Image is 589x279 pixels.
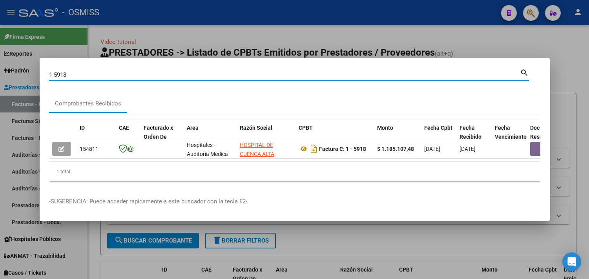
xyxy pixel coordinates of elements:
[240,142,288,202] span: HOSPITAL DE CUENCA ALTA [PERSON_NAME] SERVICIO DE ATENCION MEDICA INTEGRAL PARA LA COMUNIDAD
[144,125,173,140] span: Facturado x Orden De
[80,125,85,131] span: ID
[140,120,184,154] datatable-header-cell: Facturado x Orden De
[187,142,228,157] span: Hospitales - Auditoría Médica
[319,146,366,152] strong: Factura C: 1 - 5918
[295,120,374,154] datatable-header-cell: CPBT
[80,145,113,154] div: 154811
[377,125,393,131] span: Monto
[456,120,492,154] datatable-header-cell: Fecha Recibido
[492,120,527,154] datatable-header-cell: Fecha Vencimiento
[116,120,140,154] datatable-header-cell: CAE
[237,120,295,154] datatable-header-cell: Razón Social
[460,146,476,152] span: [DATE]
[309,143,319,155] i: Descargar documento
[49,162,540,181] div: 1 total
[184,120,237,154] datatable-header-cell: Area
[562,252,581,271] div: Open Intercom Messenger
[421,120,456,154] datatable-header-cell: Fecha Cpbt
[77,120,116,154] datatable-header-cell: ID
[240,125,272,131] span: Razón Social
[240,141,292,157] div: 30715080156
[49,197,540,206] p: -SUGERENCIA: Puede acceder rapidamente a este buscador con la tecla F2-
[377,146,414,152] strong: $ 1.185.107,48
[520,67,529,77] mat-icon: search
[424,125,452,131] span: Fecha Cpbt
[119,125,129,131] span: CAE
[187,125,199,131] span: Area
[495,125,527,140] span: Fecha Vencimiento
[530,125,565,140] span: Doc Respaldatoria
[299,125,313,131] span: CPBT
[460,125,481,140] span: Fecha Recibido
[424,146,440,152] span: [DATE]
[374,120,421,154] datatable-header-cell: Monto
[527,120,574,154] datatable-header-cell: Doc Respaldatoria
[55,99,121,108] div: Comprobantes Recibidos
